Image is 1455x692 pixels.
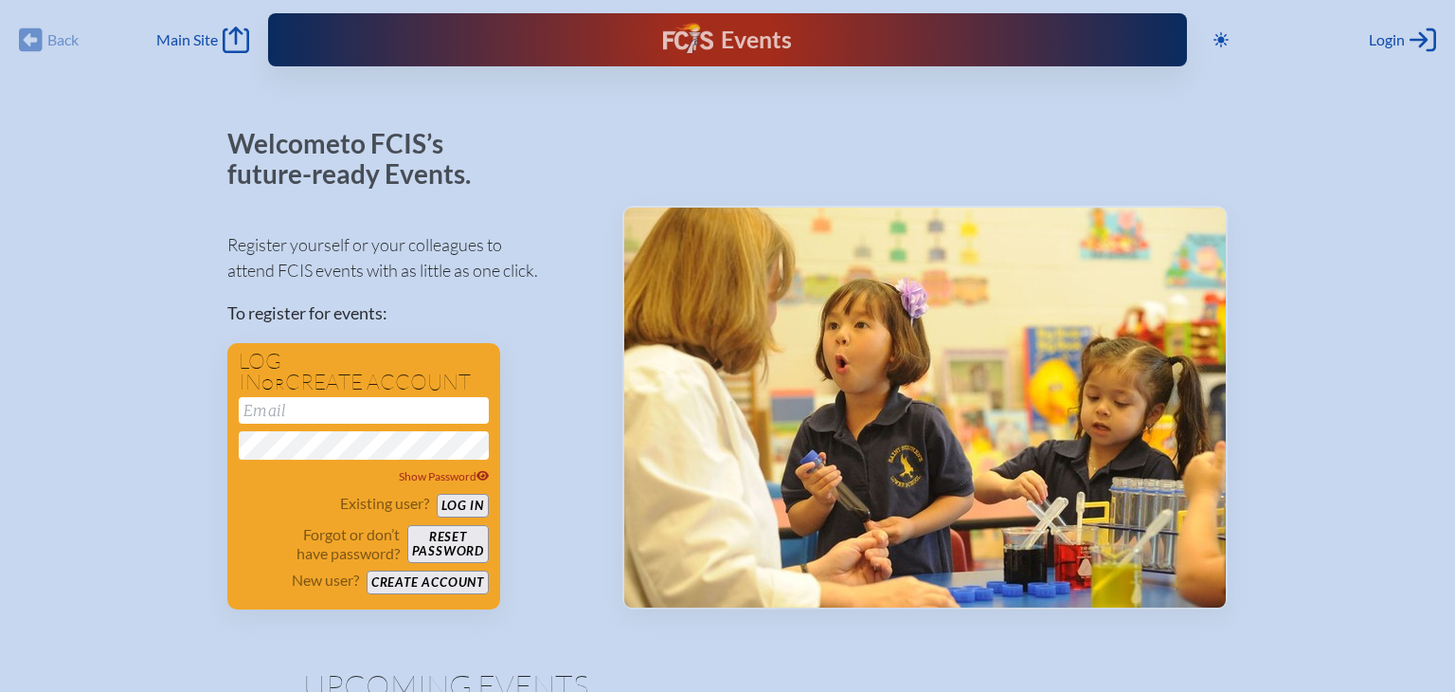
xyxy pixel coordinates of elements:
[239,397,489,424] input: Email
[227,232,592,283] p: Register yourself or your colleagues to attend FCIS events with as little as one click.
[437,494,489,518] button: Log in
[407,525,489,563] button: Resetpassword
[156,27,249,53] a: Main Site
[340,494,429,513] p: Existing user?
[239,525,400,563] p: Forgot or don’t have password?
[529,23,927,57] div: FCIS Events — Future ready
[624,208,1226,608] img: Events
[399,469,490,483] span: Show Password
[1369,30,1405,49] span: Login
[367,571,489,594] button: Create account
[239,351,489,393] h1: Log in create account
[227,129,493,189] p: Welcome to FCIS’s future-ready Events.
[156,30,218,49] span: Main Site
[292,571,359,590] p: New user?
[227,300,592,326] p: To register for events:
[261,374,285,393] span: or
